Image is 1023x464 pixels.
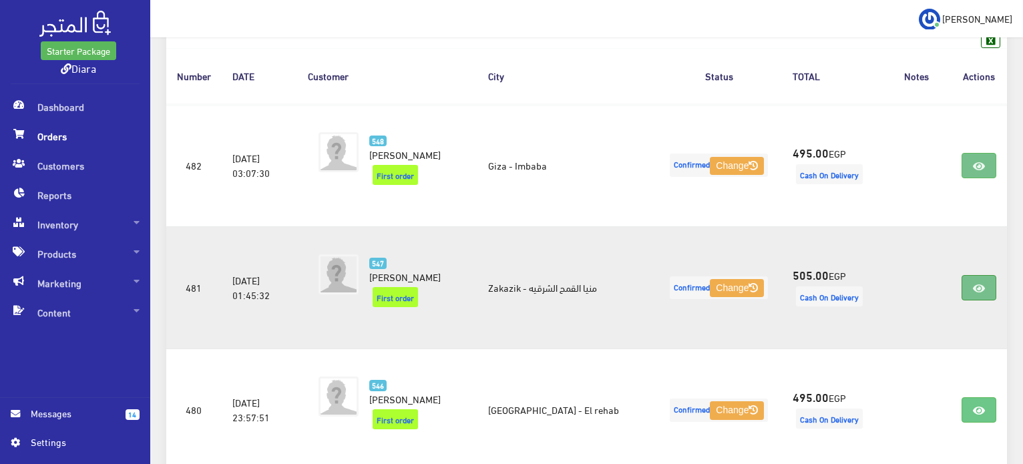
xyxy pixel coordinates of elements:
[796,286,863,306] span: Cash On Delivery
[369,136,387,147] span: 548
[11,435,140,456] a: Settings
[670,154,768,177] span: Confirmed
[477,48,656,103] th: City
[656,48,782,103] th: Status
[882,48,950,103] th: Notes
[39,11,111,37] img: .
[126,409,140,420] span: 14
[793,144,829,161] strong: 495.00
[319,377,359,417] img: avatar.png
[793,266,829,283] strong: 505.00
[710,157,764,176] button: Change
[61,58,96,77] a: Diara
[11,151,140,180] span: Customers
[11,406,140,435] a: 14 Messages
[319,132,359,172] img: avatar.png
[41,41,116,60] a: Starter Package
[11,92,140,122] span: Dashboard
[369,389,441,408] span: [PERSON_NAME]
[956,373,1007,423] iframe: Drift Widget Chat Controller
[369,254,456,284] a: 547 [PERSON_NAME]
[31,406,115,421] span: Messages
[11,210,140,239] span: Inventory
[369,258,387,269] span: 547
[796,164,863,184] span: Cash On Delivery
[31,435,128,449] span: Settings
[710,279,764,298] button: Change
[11,122,140,151] span: Orders
[782,104,882,227] td: EGP
[796,409,863,429] span: Cash On Delivery
[222,226,297,349] td: [DATE] 01:45:32
[919,9,940,30] img: ...
[222,48,297,103] th: DATE
[11,180,140,210] span: Reports
[222,104,297,227] td: [DATE] 03:07:30
[477,104,656,227] td: Giza - Imbaba
[319,254,359,294] img: avatar.png
[782,48,882,103] th: TOTAL
[369,377,456,406] a: 546 [PERSON_NAME]
[11,268,140,298] span: Marketing
[297,48,477,103] th: Customer
[670,276,768,300] span: Confirmed
[369,267,441,286] span: [PERSON_NAME]
[11,298,140,327] span: Content
[166,104,222,227] td: 482
[166,48,222,103] th: Number
[942,10,1012,27] span: [PERSON_NAME]
[477,226,656,349] td: Zakazik - منيا القمح الشرقيه
[369,380,387,391] span: 546
[373,409,418,429] span: First order
[782,226,882,349] td: EGP
[373,287,418,307] span: First order
[369,132,456,162] a: 548 [PERSON_NAME]
[11,239,140,268] span: Products
[951,48,1007,103] th: Actions
[373,165,418,185] span: First order
[166,226,222,349] td: 481
[793,388,829,405] strong: 495.00
[919,8,1012,29] a: ... [PERSON_NAME]
[670,399,768,422] span: Confirmed
[710,401,764,420] button: Change
[369,145,441,164] span: [PERSON_NAME]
